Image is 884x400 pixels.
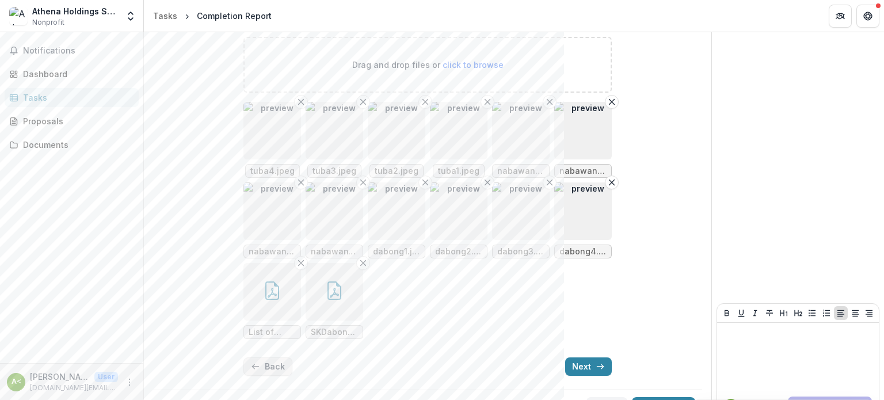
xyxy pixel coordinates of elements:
button: Notifications [5,41,139,60]
div: Tasks [153,10,177,22]
span: tuba2.jpeg [375,166,418,176]
span: nabawan1.jpeg [311,247,358,257]
img: preview [368,102,425,159]
button: Underline [734,306,748,320]
a: Tasks [5,88,139,107]
button: Remove File [605,176,619,189]
button: Remove File [543,95,557,109]
div: Remove Filepreviewtuba3.jpeg [306,102,363,178]
button: Align Center [848,306,862,320]
img: preview [492,182,550,240]
button: Remove File [418,95,432,109]
p: [PERSON_NAME] <[DOMAIN_NAME][EMAIL_ADDRESS][DOMAIN_NAME]> [30,371,90,383]
button: Remove File [294,176,308,189]
div: anja juliah <athenaholdings.my@gmail.com> [12,378,21,386]
span: dabong4.jpeg [559,247,607,257]
span: dabong3.jpeg [497,247,544,257]
a: Dashboard [5,64,139,83]
button: Remove File [356,256,370,270]
p: User [94,372,118,382]
img: preview [430,182,487,240]
div: Dashboard [23,68,129,80]
div: Remove Filepreviewnabawan3.jpeg [554,102,612,178]
span: nabawan3.jpeg [559,166,607,176]
p: Drag and drop files or [352,59,504,71]
button: Align Right [862,306,876,320]
span: nabawan2.jpeg [249,247,296,257]
div: Remove Filepreviewtuba4.jpeg [243,102,301,178]
span: List of Beneficiaries - Asrama Butitin, [GEOGRAPHIC_DATA], [GEOGRAPHIC_DATA]pdf [249,327,296,337]
button: Remove File [481,176,494,189]
img: preview [430,102,487,159]
a: Tasks [148,7,182,24]
button: Heading 1 [777,306,791,320]
img: preview [243,102,301,159]
img: preview [306,182,363,240]
div: Completion Report [197,10,272,22]
button: Italicize [748,306,762,320]
button: Remove File [543,176,557,189]
button: Remove File [294,256,308,270]
button: Remove File [481,95,494,109]
img: preview [306,102,363,159]
button: Heading 2 [791,306,805,320]
span: SKDabong_Girls.pdf [311,327,358,337]
div: Remove Filepreviewtuba2.jpeg [368,102,425,178]
img: preview [554,182,612,240]
a: Documents [5,135,139,154]
div: Remove FileSKDabong_Girls.pdf [306,263,363,339]
button: Back [243,357,292,376]
button: Remove File [418,176,432,189]
div: Remove Filepreviewnabawan2.jpeg [243,182,301,258]
button: Bold [720,306,734,320]
div: Remove Filepreviewdabong2.jpeg [430,182,487,258]
div: Documents [23,139,129,151]
button: More [123,375,136,389]
button: Remove File [294,95,308,109]
span: click to browse [443,60,504,70]
div: Proposals [23,115,129,127]
span: nabawan4.jpeg [497,166,544,176]
div: Remove Filepreviewdabong3.jpeg [492,182,550,258]
span: tuba4.jpeg [250,166,295,176]
button: Get Help [856,5,879,28]
a: Proposals [5,112,139,131]
div: Remove Filepreviewdabong1.jpeg [368,182,425,258]
div: Remove Filepreviewdabong4.jpeg [554,182,612,258]
div: Remove Filepreviewtuba1.jpeg [430,102,487,178]
button: Bullet List [805,306,819,320]
span: Notifications [23,46,134,56]
div: Athena Holdings Sdn Bhd [32,5,118,17]
span: tuba1.jpeg [438,166,479,176]
button: Partners [829,5,852,28]
button: Remove File [356,95,370,109]
button: Ordered List [820,306,833,320]
nav: breadcrumb [148,7,276,24]
span: dabong2.jpeg [435,247,482,257]
span: tuba3.jpeg [313,166,356,176]
button: Remove File [605,95,619,109]
button: Align Left [834,306,848,320]
button: Strike [763,306,776,320]
button: Remove File [356,176,370,189]
button: Next [565,357,612,376]
img: preview [243,182,301,240]
img: preview [368,182,425,240]
img: Athena Holdings Sdn Bhd [9,7,28,25]
span: Nonprofit [32,17,64,28]
p: [DOMAIN_NAME][EMAIL_ADDRESS][DOMAIN_NAME] [30,383,118,393]
img: preview [554,102,612,159]
button: Open entity switcher [123,5,139,28]
span: dabong1.jpeg [373,247,420,257]
div: Tasks [23,92,129,104]
img: preview [492,102,550,159]
div: Remove FileList of Beneficiaries - Asrama Butitin, [GEOGRAPHIC_DATA], [GEOGRAPHIC_DATA]pdf [243,263,301,339]
div: Remove Filepreviewnabawan4.jpeg [492,102,550,178]
div: Remove Filepreviewnabawan1.jpeg [306,182,363,258]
